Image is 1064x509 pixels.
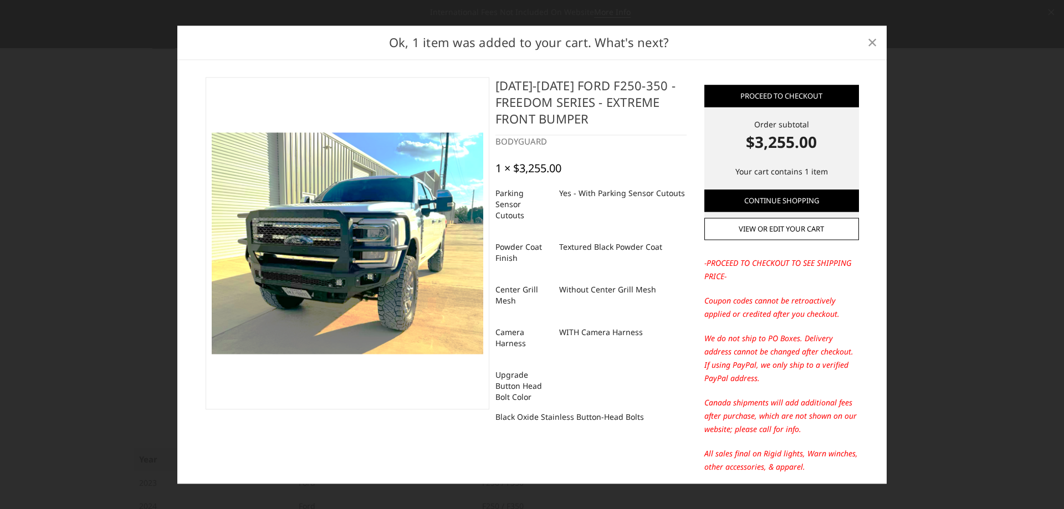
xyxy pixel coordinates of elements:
[863,34,881,52] a: Close
[867,30,877,54] span: ×
[704,332,859,385] p: We do not ship to PO Boxes. Delivery address cannot be changed after checkout. If using PayPal, w...
[495,280,551,311] dt: Center Grill Mesh
[495,162,561,175] div: 1 × $3,255.00
[704,85,859,107] a: Proceed to checkout
[704,256,859,283] p: -PROCEED TO CHECKOUT TO SEE SHIPPING PRICE-
[495,135,687,148] div: BODYGUARD
[704,396,859,436] p: Canada shipments will add additional fees after purchase, which are not shown on our website; ple...
[495,322,551,353] dt: Camera Harness
[704,294,859,321] p: Coupon codes cannot be retroactively applied or credited after you checkout.
[495,407,644,427] dd: Black Oxide Stainless Button-Head Bolts
[495,365,551,407] dt: Upgrade Button Head Bolt Color
[559,237,662,257] dd: Textured Black Powder Coat
[704,130,859,153] strong: $3,255.00
[195,33,863,52] h2: Ok, 1 item was added to your cart. What's next?
[704,165,859,178] p: Your cart contains 1 item
[704,447,859,474] p: All sales final on Rigid lights, Warn winches, other accessories, & apparel.
[495,77,687,135] h4: [DATE]-[DATE] Ford F250-350 - Freedom Series - Extreme Front Bumper
[559,322,643,342] dd: WITH Camera Harness
[495,237,551,268] dt: Powder Coat Finish
[704,218,859,240] a: View or edit your cart
[559,280,656,300] dd: Without Center Grill Mesh
[704,189,859,212] a: Continue Shopping
[559,183,685,203] dd: Yes - With Parking Sensor Cutouts
[212,133,483,354] img: 2023-2025 Ford F250-350 - Freedom Series - Extreme Front Bumper
[704,119,859,153] div: Order subtotal
[495,183,551,225] dt: Parking Sensor Cutouts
